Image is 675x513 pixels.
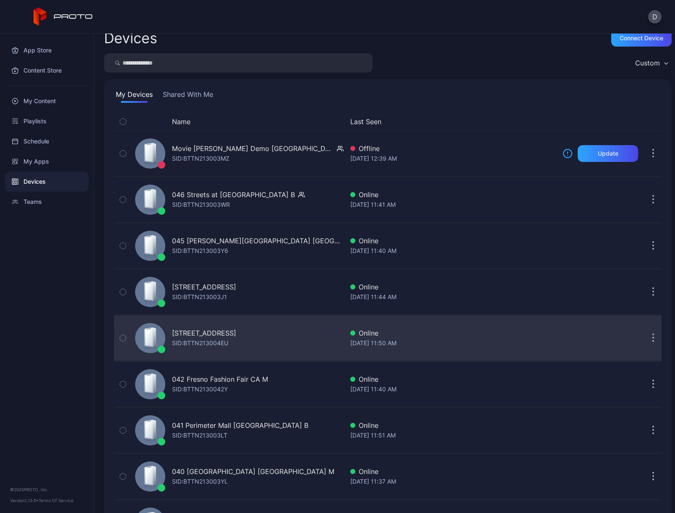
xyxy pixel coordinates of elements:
[350,466,556,477] div: Online
[631,53,672,73] button: Custom
[350,154,556,164] div: [DATE] 12:39 AM
[172,477,228,487] div: SID: BTTN213003YL
[5,131,89,151] a: Schedule
[350,282,556,292] div: Online
[172,236,344,246] div: 045 [PERSON_NAME][GEOGRAPHIC_DATA] [GEOGRAPHIC_DATA]
[172,430,227,440] div: SID: BTTN213003LT
[350,292,556,302] div: [DATE] 11:44 AM
[172,190,295,200] div: 046 Streets at [GEOGRAPHIC_DATA] B
[350,236,556,246] div: Online
[172,282,236,292] div: [STREET_ADDRESS]
[350,384,556,394] div: [DATE] 11:40 AM
[114,89,154,103] button: My Devices
[635,59,660,67] div: Custom
[104,31,157,46] h2: Devices
[350,200,556,210] div: [DATE] 11:41 AM
[172,246,228,256] div: SID: BTTN213003Y6
[172,466,334,477] div: 040 [GEOGRAPHIC_DATA] [GEOGRAPHIC_DATA] M
[5,40,89,60] a: App Store
[350,420,556,430] div: Online
[172,338,228,348] div: SID: BTTN213004EU
[350,328,556,338] div: Online
[10,498,39,503] span: Version 1.13.0 •
[172,200,230,210] div: SID: BTTN213003WR
[350,190,556,200] div: Online
[5,111,89,131] a: Playlists
[39,498,73,503] a: Terms Of Service
[172,154,229,164] div: SID: BTTN213003MZ
[620,35,663,42] div: Connect device
[350,143,556,154] div: Offline
[10,486,83,493] div: © 2025 PROTO, Inc.
[5,192,89,212] a: Teams
[645,117,662,127] div: Options
[161,89,215,103] button: Shared With Me
[598,150,618,157] div: Update
[648,10,662,23] button: D
[172,374,268,384] div: 042 Fresno Fashion Fair CA M
[172,384,228,394] div: SID: BTTN2130042Y
[172,117,190,127] button: Name
[350,430,556,440] div: [DATE] 11:51 AM
[5,151,89,172] a: My Apps
[172,143,334,154] div: Movie [PERSON_NAME] Demo [GEOGRAPHIC_DATA]
[611,30,672,47] button: Connect device
[172,420,308,430] div: 041 Perimeter Mall [GEOGRAPHIC_DATA] B
[172,292,227,302] div: SID: BTTN213003J1
[578,145,638,162] button: Update
[559,117,635,127] div: Update Device
[350,246,556,256] div: [DATE] 11:40 AM
[350,117,553,127] button: Last Seen
[5,172,89,192] a: Devices
[350,338,556,348] div: [DATE] 11:50 AM
[350,477,556,487] div: [DATE] 11:37 AM
[5,60,89,81] a: Content Store
[5,91,89,111] a: My Content
[172,328,236,338] div: [STREET_ADDRESS]
[350,374,556,384] div: Online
